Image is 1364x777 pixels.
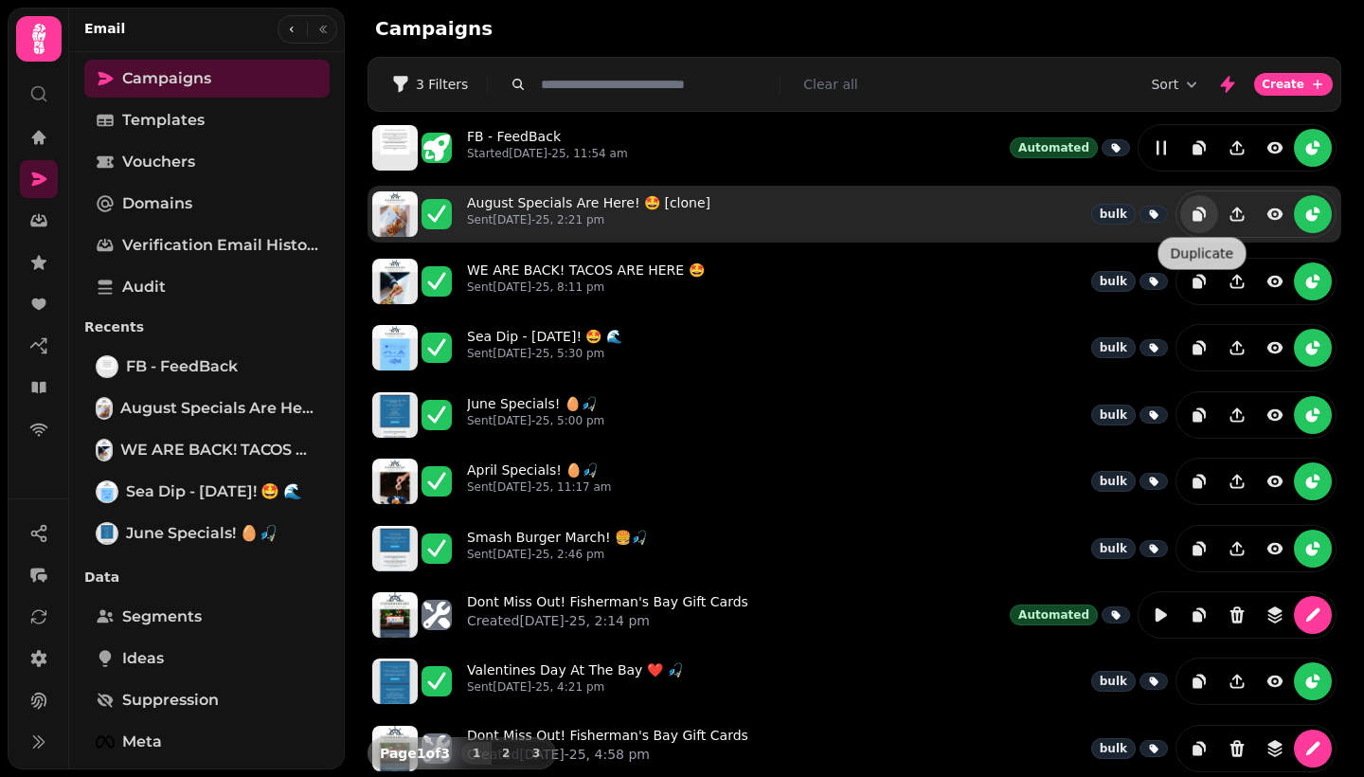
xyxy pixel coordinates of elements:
a: Sea Dip - [DATE]! 🤩 🌊Sent[DATE]-25, 5:30 pm [467,327,622,369]
span: Vouchers [122,151,195,173]
p: Sent [DATE]-25, 2:46 pm [467,547,647,562]
button: view [1256,329,1294,367]
p: Created [DATE]-25, 2:14 pm [467,611,748,630]
a: Campaigns [84,60,330,98]
button: reports [1294,262,1332,300]
a: Smash Burger March! 🍔🎣Sent[DATE]-25, 2:46 pm [467,528,647,569]
button: 2 [491,742,521,765]
button: edit [1142,129,1180,167]
button: view [1256,530,1294,568]
button: 3 Filters [376,69,483,99]
span: 2 [498,748,513,759]
a: Meta [84,723,330,761]
span: Meta [122,731,162,753]
button: duplicate [1180,530,1218,568]
a: Ideas [84,640,330,678]
a: WE ARE BACK! TACOS ARE HERE 🤩Sent[DATE]-25, 8:11 pm [467,261,705,302]
button: reports [1294,329,1332,367]
div: bulk [1091,204,1136,225]
span: 3 [529,748,544,759]
button: Share campaign preview [1218,195,1256,233]
span: Domains [122,192,192,215]
span: Audit [122,276,166,298]
p: Sent [DATE]-25, 2:21 pm [467,212,710,227]
button: duplicate [1180,262,1218,300]
button: 1 [461,742,492,765]
button: revisions [1256,596,1294,634]
button: duplicate [1180,596,1218,634]
span: June Specials! 🥚🎣 [126,522,278,545]
img: aHR0cHM6Ly9zdGFtcGVkZS1zZXJ2aWNlLXByb2QtdGVtcGxhdGUtcHJldmlld3MuczMuZXUtd2VzdC0xLmFtYXpvbmF3cy5jb... [372,125,418,171]
button: Share campaign preview [1218,462,1256,500]
button: Delete [1218,730,1256,768]
a: Vouchers [84,143,330,181]
button: revisions [1256,730,1294,768]
span: Verification email history [122,234,318,257]
a: Segments [84,598,330,636]
div: bulk [1091,538,1136,559]
img: aHR0cHM6Ly9zdGFtcGVkZS1zZXJ2aWNlLXByb2QtdGVtcGxhdGUtcHJldmlld3MuczMuZXUtd2VzdC0xLmFtYXpvbmF3cy5jb... [372,592,418,638]
div: bulk [1091,337,1136,358]
span: August Specials Are Here! 🤩 [clone] [120,397,318,420]
button: view [1256,262,1294,300]
button: Delete [1218,596,1256,634]
a: Suppression [84,681,330,719]
a: June Specials! 🥚🎣Sent[DATE]-25, 5:00 pm [467,394,604,436]
button: reports [1294,662,1332,700]
nav: Pagination [461,742,551,765]
button: duplicate [1180,662,1218,700]
span: Campaigns [122,67,211,90]
button: reports [1294,129,1332,167]
span: Create [1262,79,1304,90]
button: reports [1294,195,1332,233]
button: reports [1294,530,1332,568]
p: Data [84,560,330,594]
div: Duplicate [1158,238,1247,270]
span: 3 Filters [416,78,468,91]
a: Sea Dip - NEXT THURSDAY! 🤩 🌊Sea Dip - [DATE]! 🤩 🌊 [84,473,330,511]
img: aHR0cHM6Ly9zdGFtcGVkZS1zZXJ2aWNlLXByb2QtdGVtcGxhdGUtcHJldmlld3MuczMuZXUtd2VzdC0xLmFtYXpvbmF3cy5jb... [372,659,418,704]
div: Automated [1010,137,1098,158]
div: Automated [1010,605,1098,625]
img: Sea Dip - NEXT THURSDAY! 🤩 🌊 [98,482,117,501]
a: August Specials Are Here! 🤩 [clone]Sent[DATE]-25, 2:21 pm [467,193,710,235]
button: duplicate [1180,329,1218,367]
a: August Specials Are Here! 🤩 [clone]August Specials Are Here! 🤩 [clone] [84,389,330,427]
img: aHR0cHM6Ly9zdGFtcGVkZS1zZXJ2aWNlLXByb2QtdGVtcGxhdGUtcHJldmlld3MuczMuZXUtd2VzdC0xLmFtYXpvbmF3cy5jb... [372,726,418,771]
p: Recents [84,310,330,344]
img: WE ARE BACK! TACOS ARE HERE 🤩 [98,441,111,460]
span: Suppression [122,689,219,712]
p: Sent [DATE]-25, 8:11 pm [467,280,705,295]
button: Create [1254,73,1333,96]
a: Domains [84,185,330,223]
button: Share campaign preview [1218,262,1256,300]
span: WE ARE BACK! TACOS ARE HERE 🤩 [120,439,318,461]
button: edit [1294,730,1332,768]
img: August Specials Are Here! 🤩 [clone] [98,399,111,418]
img: aHR0cHM6Ly9zdGFtcGVkZS1zZXJ2aWNlLXByb2QtdGVtcGxhdGUtcHJldmlld3MuczMuZXUtd2VzdC0xLmFtYXpvbmF3cy5jb... [372,325,418,370]
img: aHR0cHM6Ly9zdGFtcGVkZS1zZXJ2aWNlLXByb2QtdGVtcGxhdGUtcHJldmlld3MuczMuZXUtd2VzdC0xLmFtYXpvbmF3cy5jb... [372,459,418,504]
img: aHR0cHM6Ly9zdGFtcGVkZS1zZXJ2aWNlLXByb2QtdGVtcGxhdGUtcHJldmlld3MuczMuZXUtd2VzdC0xLmFtYXpvbmF3cy5jb... [372,392,418,438]
p: Sent [DATE]-25, 5:30 pm [467,346,622,361]
div: bulk [1091,471,1136,492]
button: duplicate [1180,195,1218,233]
img: aHR0cHM6Ly9zdGFtcGVkZS1zZXJ2aWNlLXByb2QtdGVtcGxhdGUtcHJldmlld3MuczMuZXUtd2VzdC0xLmFtYXpvbmF3cy5jb... [372,191,418,237]
div: bulk [1091,671,1136,692]
div: bulk [1091,271,1136,292]
img: FB - FeedBack [98,357,117,376]
button: view [1256,662,1294,700]
button: view [1256,396,1294,434]
p: Sent [DATE]-25, 11:17 am [467,479,612,495]
button: Clear all [803,75,857,94]
span: Templates [122,109,205,132]
p: Sent [DATE]-25, 5:00 pm [467,413,604,428]
a: WE ARE BACK! TACOS ARE HERE 🤩WE ARE BACK! TACOS ARE HERE 🤩 [84,431,330,469]
h2: Email [84,19,125,38]
span: Segments [122,605,202,628]
span: Ideas [122,647,164,670]
button: view [1256,462,1294,500]
a: April Specials! 🥚🎣Sent[DATE]-25, 11:17 am [467,461,612,502]
button: edit [1142,596,1180,634]
a: FB - FeedBackStarted[DATE]-25, 11:54 am [467,127,628,169]
button: duplicate [1180,462,1218,500]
